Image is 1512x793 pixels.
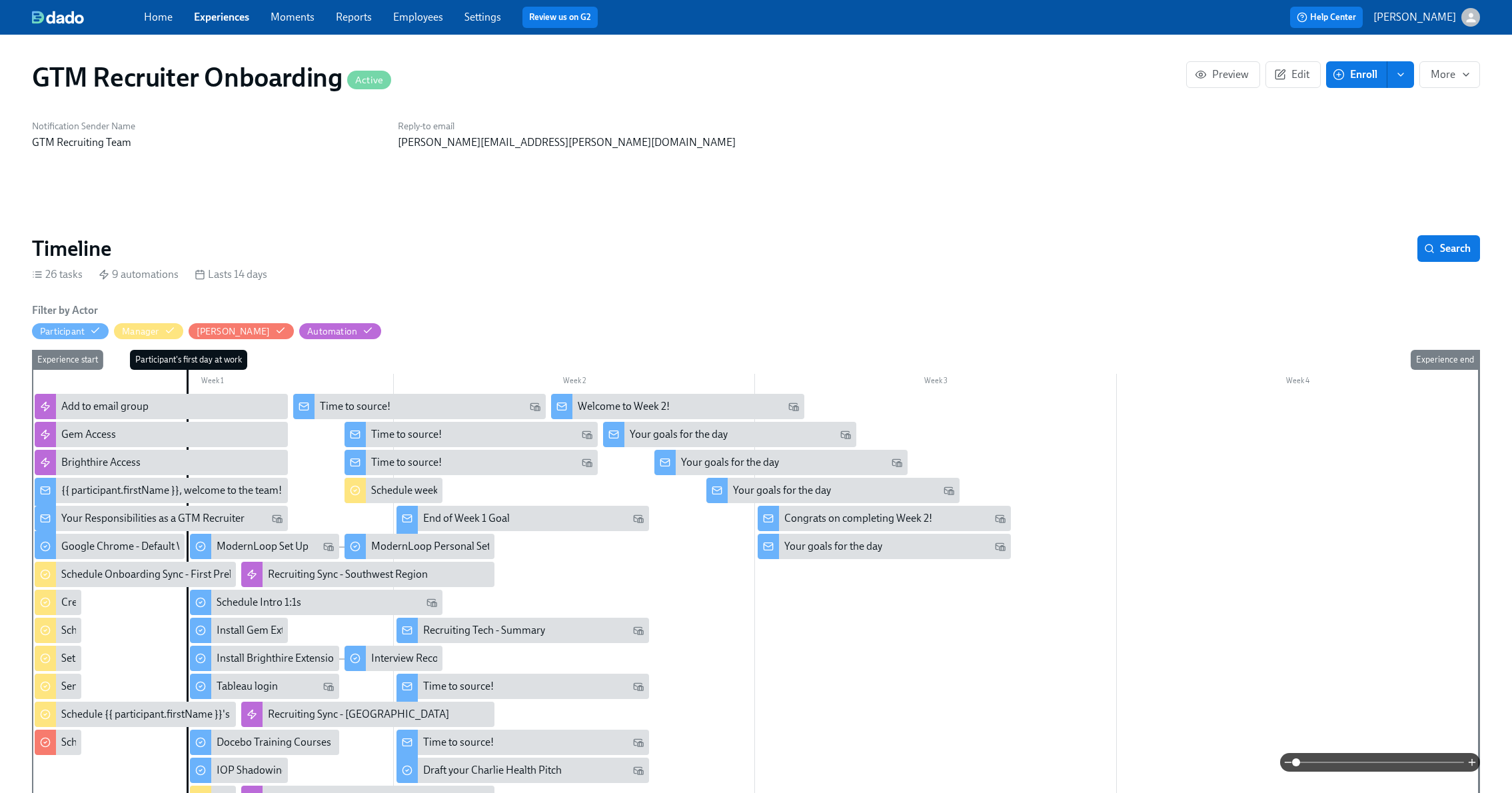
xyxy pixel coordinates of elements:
div: Google Chrome - Default Web Browser [35,534,185,559]
a: Reports [336,11,372,23]
div: ModernLoop Set Up [217,539,309,554]
div: {{ participant.firstName }}, welcome to the team! [35,478,288,503]
div: Your goals for the day [603,422,856,447]
div: Time to source! [371,427,442,442]
svg: Work Email [995,513,1006,524]
div: Send intro email [61,679,135,694]
div: Recruiting Sync - [GEOGRAPHIC_DATA] [268,707,449,722]
div: Schedule {{ participant.firstName }}'s intro with other manager [61,707,346,722]
svg: Work Email [530,401,540,412]
svg: Work Email [995,541,1006,552]
svg: Work Email [323,541,334,552]
div: Add to email group [35,394,288,419]
div: Time to source! [320,399,390,414]
div: Docebo Training Courses [217,735,331,750]
div: Time to source! [423,735,494,750]
div: Experience start [32,350,103,370]
div: Set up daily EOD wrap ups [35,646,81,671]
p: [PERSON_NAME][EMAIL_ADDRESS][PERSON_NAME][DOMAIN_NAME] [398,135,748,150]
div: Install Brighthire Extension [217,651,340,666]
div: Time to source! [371,455,442,470]
div: Create Outreach Review w/ Manager meeting for {{ participant.fullName }} [35,590,81,615]
div: Your goals for the day [654,450,908,475]
div: {{ participant.firstName }}, welcome to the team! [61,483,282,498]
a: Review us on G2 [529,11,591,24]
div: Interview Recording Review [345,646,442,671]
div: Hide Participant [40,325,85,338]
h6: Notification Sender Name [32,120,382,133]
div: Experience end [1411,350,1479,370]
div: Schedule Greenhouse & ModernLoop Review [35,730,81,755]
div: Schedule Intro 1:1s [190,590,443,615]
svg: Work Email [840,429,851,440]
button: Edit [1265,61,1321,88]
svg: Work Email [633,625,644,636]
div: Week 4 [1117,374,1479,391]
div: Recruiting Tech - Summary [423,623,545,638]
div: Send intro email [35,674,81,699]
div: End of Week 1 Goal [396,506,650,531]
div: ModernLoop Set Up [190,534,340,559]
div: Install Gem Extension [190,618,288,643]
div: Schedule Intro 1:1s [217,595,301,610]
div: Time to source! [396,674,650,699]
span: Edit [1277,68,1309,81]
div: Brighthire Access [61,455,141,470]
div: Install Brighthire Extension [190,646,340,671]
button: Participant [32,323,109,339]
div: Schedule Greenhouse & ModernLoop Review [61,735,268,750]
div: End of Week 1 Goal [423,511,510,526]
div: Tableau login [190,674,340,699]
div: Your goals for the day [733,483,831,498]
svg: Work Email [323,681,334,692]
button: [PERSON_NAME] [1373,8,1480,27]
svg: Work Email [633,737,644,748]
div: 9 automations [99,267,179,282]
button: Help Center [1290,7,1363,28]
div: Gem Access [61,427,116,442]
div: Welcome to Week 2! [551,394,804,419]
div: Schedule intro with {{ participant.fullName }} and {{ manager.firstName }} [61,623,396,638]
div: Welcome to Week 2! [578,399,670,414]
button: Manager [114,323,183,339]
div: Create Outreach Review w/ Manager meeting for {{ participant.fullName }} [61,595,400,610]
button: Enroll [1326,61,1387,88]
a: dado [32,11,144,24]
svg: Work Email [633,513,644,524]
h2: Timeline [32,235,111,262]
span: Enroll [1335,68,1377,81]
div: Set up daily EOD wrap ups [61,651,180,666]
svg: Work Email [892,457,902,468]
div: Schedule Onboarding Sync - First Prelims [61,567,249,582]
svg: Work Email [426,597,437,608]
div: Your goals for the day [784,539,882,554]
div: ModernLoop Personal Settings [371,539,513,554]
a: Home [144,11,173,23]
div: Your goals for the day [706,478,960,503]
img: dado [32,11,84,24]
h6: Reply-to email [398,120,748,133]
a: Employees [393,11,443,23]
p: [PERSON_NAME] [1373,10,1456,25]
button: Review us on G2 [522,7,598,28]
svg: Work Email [582,457,592,468]
span: Preview [1197,68,1249,81]
div: Time to source! [345,422,598,447]
div: Tableau login [217,679,278,694]
div: Google Chrome - Default Web Browser [61,539,238,554]
div: Recruiting Tech - Summary [396,618,650,643]
div: Schedule {{ participant.firstName }}'s intro with other manager [35,702,236,727]
div: Hide Automation [307,325,357,338]
div: Docebo Training Courses [190,730,340,755]
div: Install Gem Extension [217,623,315,638]
div: Recruiting Sync - Southwest Region [268,567,428,582]
div: Time to source! [293,394,546,419]
svg: Work Email [633,681,644,692]
button: Search [1417,235,1480,262]
div: Schedule weekly 1:1s with {{ participant.fullName }} [371,483,603,498]
span: More [1431,68,1469,81]
div: Congrats on completing Week 2! [758,506,1011,531]
span: Help Center [1297,11,1356,24]
div: Hide Mel Mohn [197,325,271,338]
a: Settings [464,11,501,23]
